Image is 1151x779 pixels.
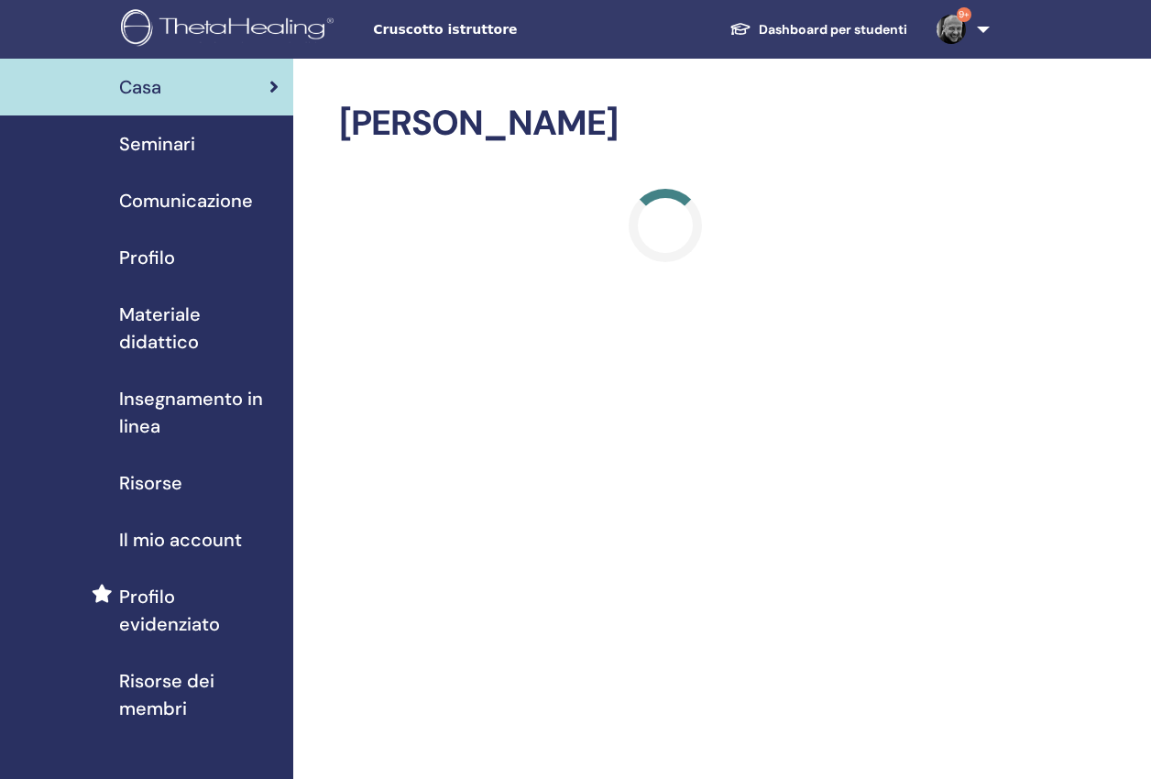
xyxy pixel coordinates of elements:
img: default.jpg [937,15,966,44]
a: Dashboard per studenti [715,13,922,47]
span: Risorse dei membri [119,667,279,722]
span: Cruscotto istruttore [373,20,648,39]
span: Profilo evidenziato [119,583,279,638]
span: Casa [119,73,161,101]
span: Profilo [119,244,175,271]
span: Risorse [119,469,182,497]
img: logo.png [121,9,340,50]
span: Seminari [119,130,195,158]
span: 9+ [957,7,971,22]
img: graduation-cap-white.svg [729,21,751,37]
span: Il mio account [119,526,242,554]
span: Comunicazione [119,187,253,214]
span: Insegnamento in linea [119,385,279,440]
h2: [PERSON_NAME] [339,103,992,145]
span: Materiale didattico [119,301,279,356]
